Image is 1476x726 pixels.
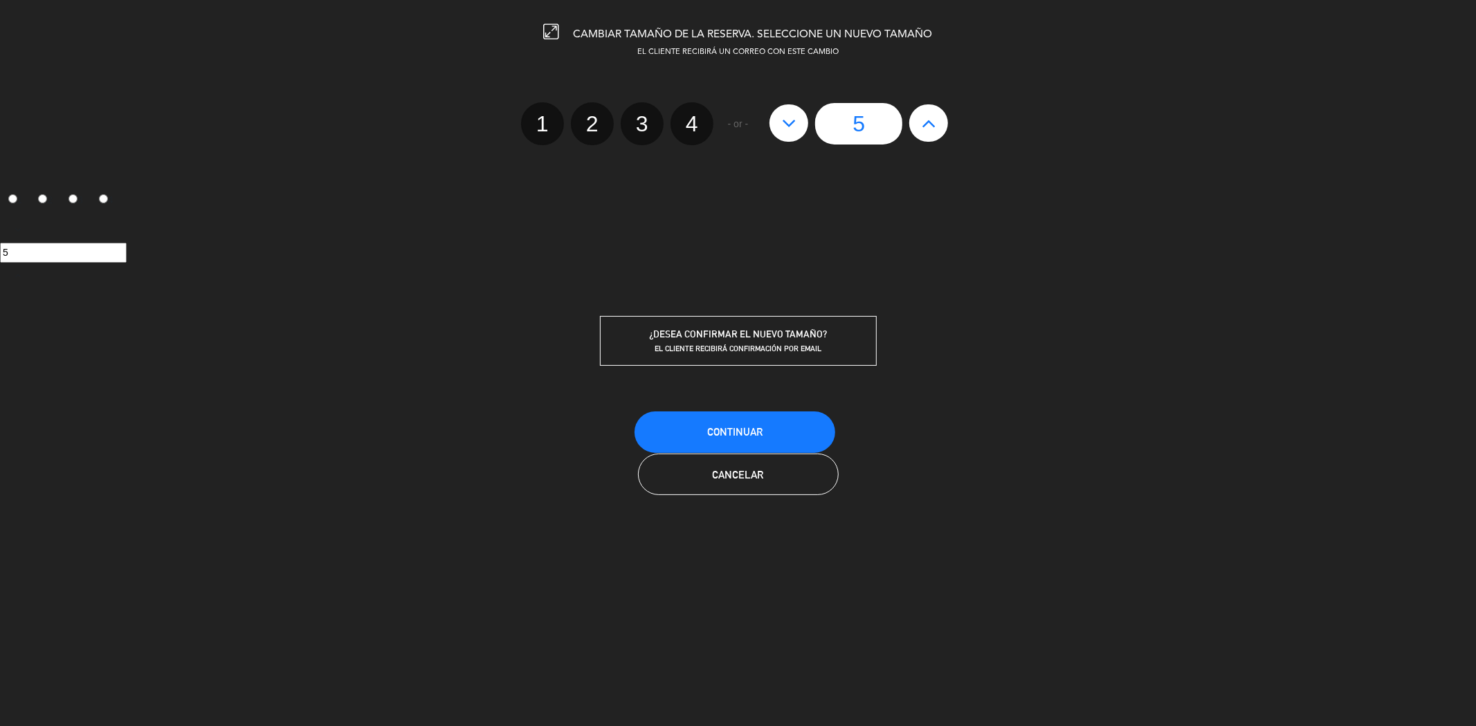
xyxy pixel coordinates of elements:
[571,102,614,145] label: 2
[635,411,835,453] button: Continuar
[69,194,78,203] input: 3
[621,102,664,145] label: 3
[38,194,47,203] input: 2
[728,116,749,132] span: - or -
[671,102,713,145] label: 4
[30,189,61,212] label: 2
[649,328,827,339] span: ¿DESEA CONFIRMAR EL NUEVO TAMAÑO?
[707,426,763,438] span: Continuar
[61,189,91,212] label: 3
[638,454,839,495] button: Cancelar
[91,189,121,212] label: 4
[713,469,764,481] span: Cancelar
[637,48,839,56] span: EL CLIENTE RECIBIRÁ UN CORREO CON ESTE CAMBIO
[8,194,17,203] input: 1
[521,102,564,145] label: 1
[574,29,933,40] span: CAMBIAR TAMAÑO DE LA RESERVA. SELECCIONE UN NUEVO TAMAÑO
[655,344,821,353] span: EL CLIENTE RECIBIRÁ CONFIRMACIÓN POR EMAIL
[99,194,108,203] input: 4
